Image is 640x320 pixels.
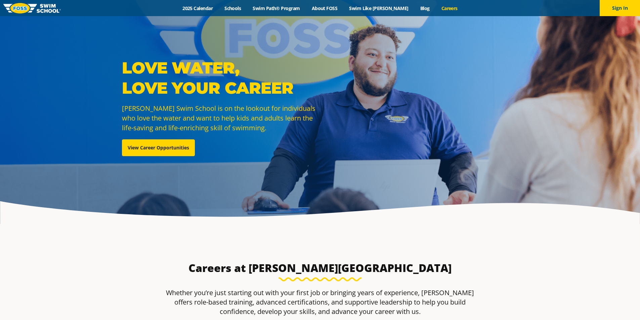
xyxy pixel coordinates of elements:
[122,104,315,132] span: [PERSON_NAME] Swim School is on the lookout for individuals who love the water and want to help k...
[122,139,195,156] a: View Career Opportunities
[162,261,479,275] h3: Careers at [PERSON_NAME][GEOGRAPHIC_DATA]
[247,5,306,11] a: Swim Path® Program
[435,5,463,11] a: Careers
[219,5,247,11] a: Schools
[3,3,61,13] img: FOSS Swim School Logo
[162,288,479,316] p: Whether you’re just starting out with your first job or bringing years of experience, [PERSON_NAM...
[414,5,435,11] a: Blog
[306,5,343,11] a: About FOSS
[122,58,317,98] p: Love Water, Love Your Career
[177,5,219,11] a: 2025 Calendar
[343,5,415,11] a: Swim Like [PERSON_NAME]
